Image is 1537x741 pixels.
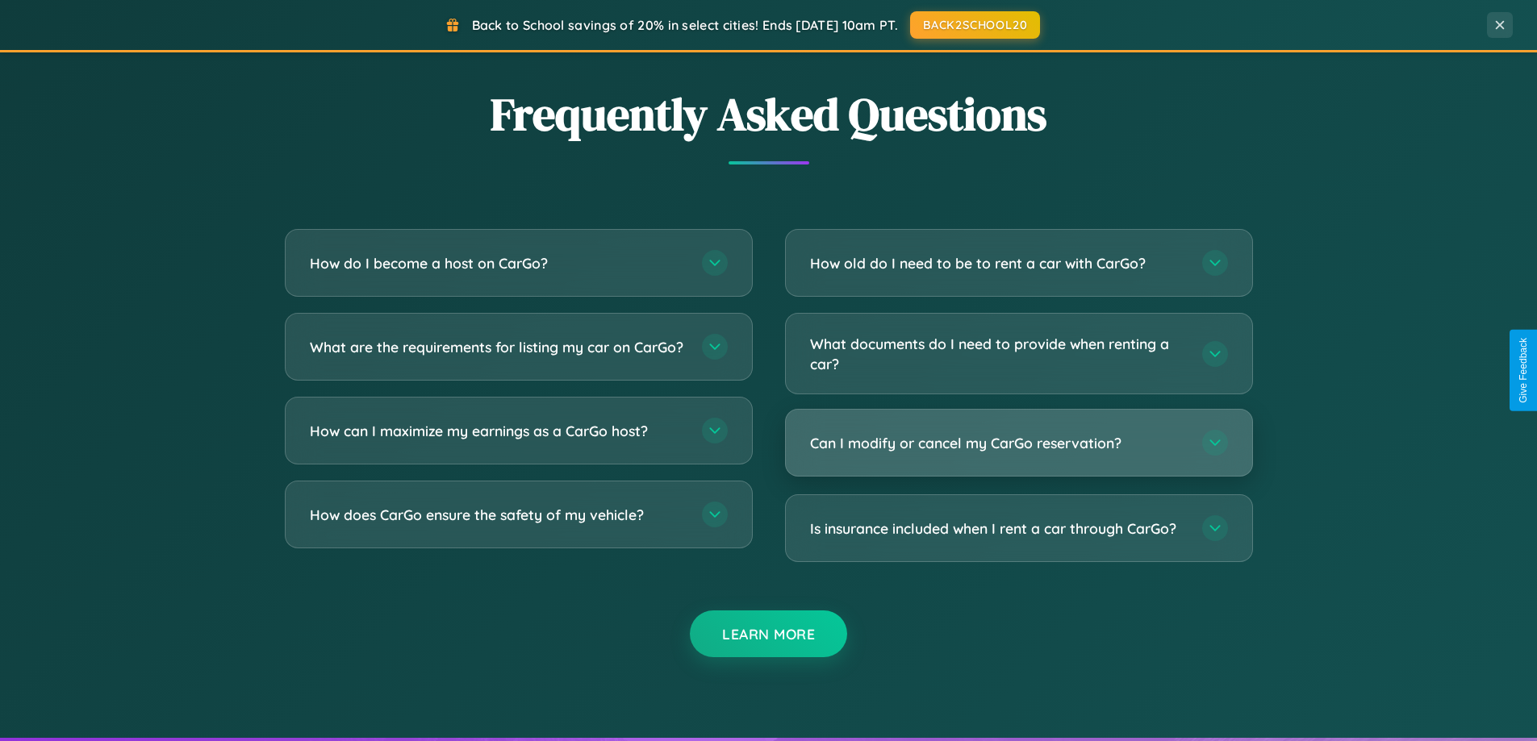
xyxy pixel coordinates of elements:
h2: Frequently Asked Questions [285,83,1253,145]
h3: What are the requirements for listing my car on CarGo? [310,337,686,357]
h3: How do I become a host on CarGo? [310,253,686,273]
h3: How can I maximize my earnings as a CarGo host? [310,421,686,441]
button: Learn More [690,610,847,657]
h3: Is insurance included when I rent a car through CarGo? [810,518,1186,539]
button: BACK2SCHOOL20 [910,11,1040,39]
span: Back to School savings of 20% in select cities! Ends [DATE] 10am PT. [472,17,898,33]
h3: Can I modify or cancel my CarGo reservation? [810,433,1186,453]
h3: How does CarGo ensure the safety of my vehicle? [310,505,686,525]
div: Give Feedback [1518,338,1529,403]
h3: How old do I need to be to rent a car with CarGo? [810,253,1186,273]
h3: What documents do I need to provide when renting a car? [810,334,1186,373]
